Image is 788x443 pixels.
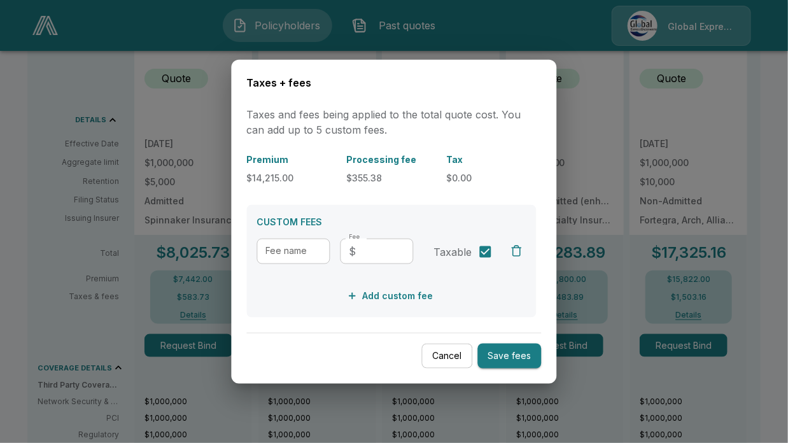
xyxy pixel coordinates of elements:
p: Premium [247,152,337,165]
p: Processing fee [347,152,437,165]
p: Tax [447,152,537,165]
p: $ [349,243,356,258]
button: Add custom fee [345,284,439,307]
label: Fee [349,232,360,241]
p: CUSTOM FEES [257,214,526,228]
h6: Taxes + fees [247,75,542,92]
button: Cancel [422,344,473,369]
button: Save fees [478,344,542,369]
p: Taxes and fees being applied to the total quote cost. You can add up to 5 custom fees. [247,106,542,137]
p: $0.00 [447,171,537,184]
p: $14,215.00 [247,171,337,184]
p: $355.38 [347,171,437,184]
span: Taxable [434,244,472,259]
